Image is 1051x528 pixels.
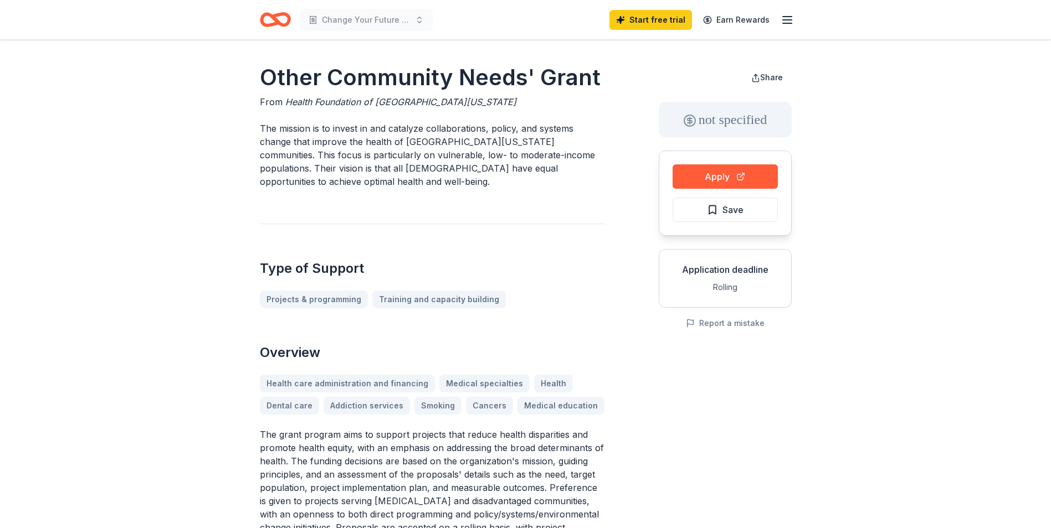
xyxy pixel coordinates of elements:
[609,10,692,30] a: Start free trial
[260,291,368,308] a: Projects & programming
[742,66,792,89] button: Share
[668,281,782,294] div: Rolling
[673,198,778,222] button: Save
[260,260,606,277] h2: Type of Support
[300,9,433,31] button: Change Your Future - Just Say No
[260,62,606,93] h1: Other Community Needs' Grant
[285,96,516,107] span: Health Foundation of [GEOGRAPHIC_DATA][US_STATE]
[668,263,782,276] div: Application deadline
[260,95,606,108] div: From
[696,10,776,30] a: Earn Rewards
[260,344,606,361] h2: Overview
[659,102,792,137] div: not specified
[722,203,744,217] span: Save
[260,7,291,33] a: Home
[260,122,606,188] p: The mission is to invest in and catalyze collaborations, policy, and systems change that improve ...
[760,73,783,82] span: Share
[686,317,765,330] button: Report a mistake
[372,291,506,308] a: Training and capacity building
[322,13,411,27] span: Change Your Future - Just Say No
[673,164,778,189] button: Apply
